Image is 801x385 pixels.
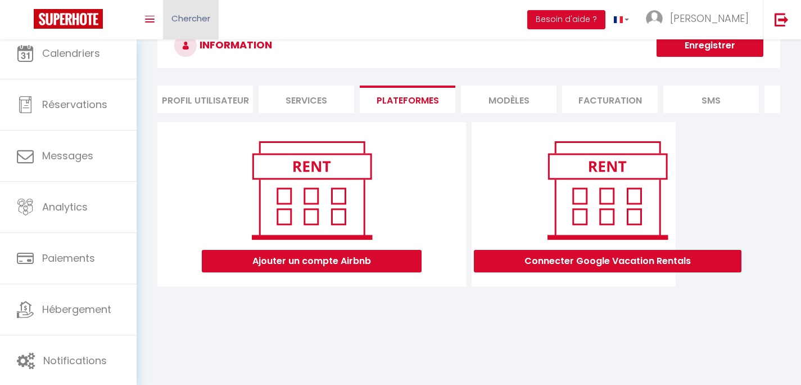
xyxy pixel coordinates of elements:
li: Facturation [562,86,658,113]
img: ... [646,10,663,27]
li: Services [259,86,354,113]
span: Réservations [42,97,107,111]
img: logout [775,12,789,26]
span: Paiements [42,251,95,265]
button: Ajouter un compte Airbnb [202,250,422,272]
img: rent.png [536,136,679,244]
li: Plateformes [360,86,455,113]
span: Calendriers [42,46,100,60]
span: [PERSON_NAME] [670,11,749,25]
span: Chercher [171,12,210,24]
img: rent.png [240,136,383,244]
span: Hébergement [42,302,111,316]
img: Super Booking [34,9,103,29]
h3: INFORMATION [157,23,780,68]
span: Notifications [43,353,107,368]
li: SMS [663,86,759,113]
li: MODÈLES [461,86,556,113]
button: Connecter Google Vacation Rentals [474,250,741,272]
button: Enregistrer [657,34,763,57]
span: Analytics [42,200,88,214]
span: Messages [42,149,93,163]
li: Profil Utilisateur [157,86,253,113]
button: Besoin d'aide ? [527,10,605,29]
